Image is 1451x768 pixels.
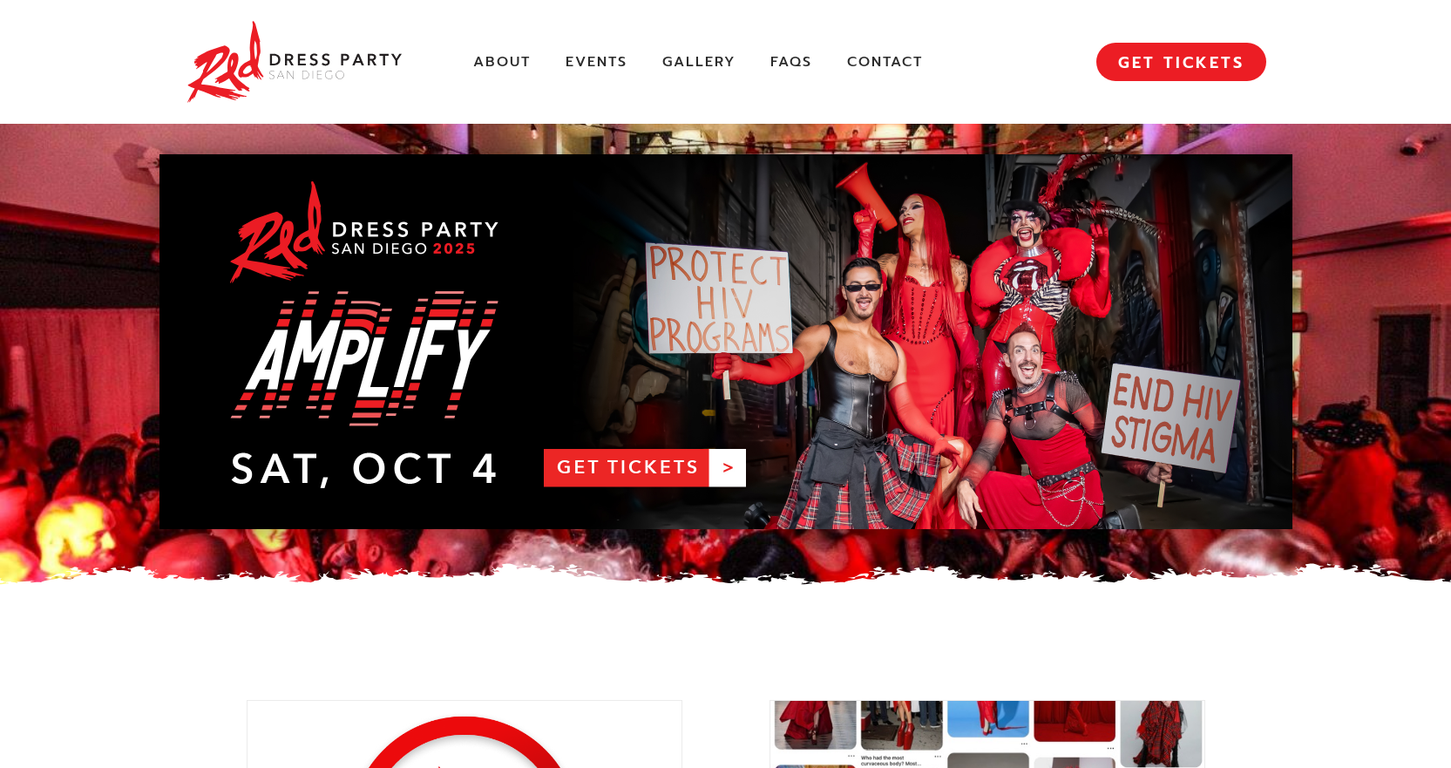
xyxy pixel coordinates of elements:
a: GET TICKETS [1096,43,1266,81]
a: Events [566,53,627,71]
a: About [473,53,531,71]
img: Red Dress Party San Diego [186,17,403,106]
a: Contact [847,53,923,71]
a: FAQs [770,53,812,71]
a: Gallery [662,53,736,71]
